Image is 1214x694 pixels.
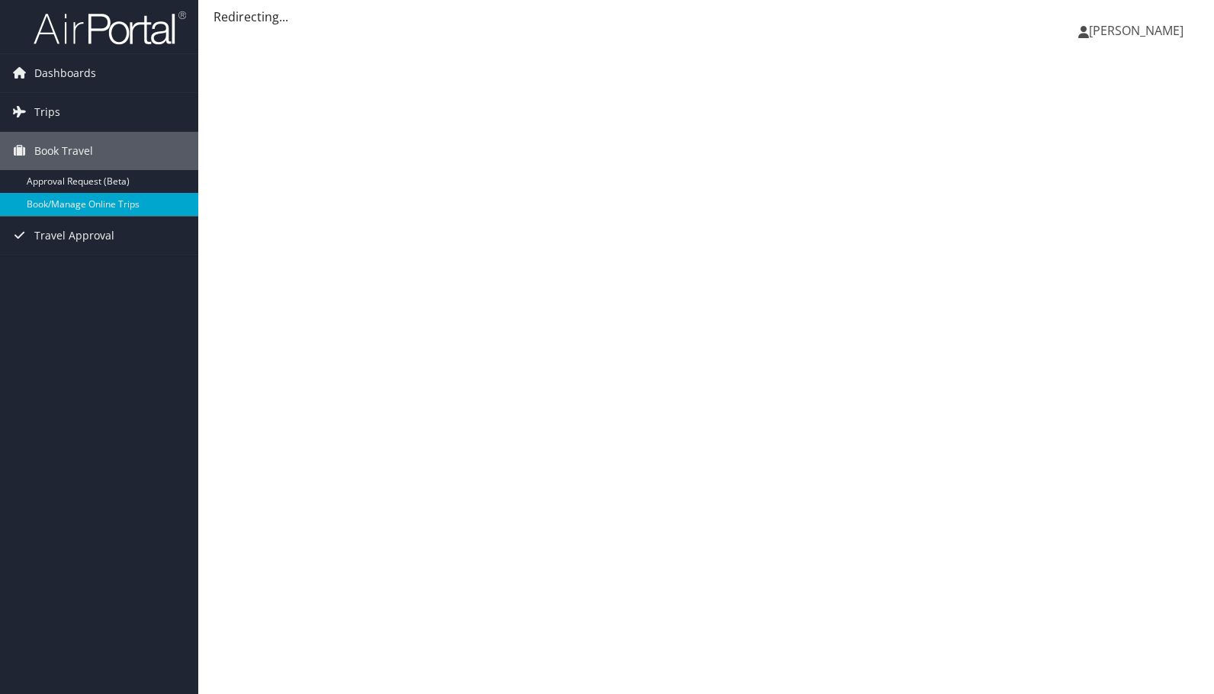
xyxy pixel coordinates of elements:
[214,8,1199,26] div: Redirecting...
[34,93,60,131] span: Trips
[1078,8,1199,53] a: [PERSON_NAME]
[34,54,96,92] span: Dashboards
[1089,22,1183,39] span: [PERSON_NAME]
[34,132,93,170] span: Book Travel
[34,10,186,46] img: airportal-logo.png
[34,217,114,255] span: Travel Approval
